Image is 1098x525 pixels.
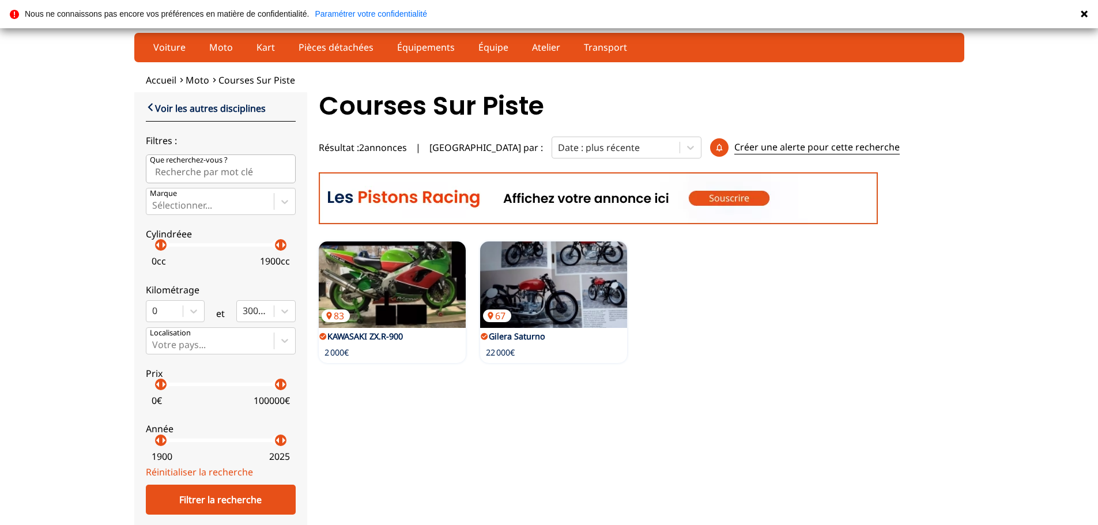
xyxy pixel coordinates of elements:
[150,155,228,165] p: Que recherchez-vous ?
[146,485,296,515] div: Filtrer la recherche
[483,309,511,322] p: 67
[291,37,381,57] a: Pièces détachées
[271,238,285,252] p: arrow_left
[322,309,350,322] p: 83
[390,37,462,57] a: Équipements
[150,328,191,338] p: Localisation
[525,37,568,57] a: Atelier
[146,284,296,296] p: Kilométrage
[471,37,516,57] a: Équipe
[25,10,309,18] p: Nous ne connaissons pas encore vos préférences en matière de confidentialité.
[146,466,253,478] a: Réinitialiser la recherche
[146,422,296,435] p: Année
[327,331,403,342] a: KAWASAKI ZX.R-900
[186,74,209,86] a: Moto
[271,433,285,447] p: arrow_left
[319,241,466,328] img: KAWASAKI ZX.R-900
[202,37,240,57] a: Moto
[146,154,296,183] input: Que recherchez-vous ?
[254,394,290,407] p: 100000 €
[152,394,162,407] p: 0 €
[269,450,290,463] p: 2025
[146,101,266,115] a: Voir les autres disciplines
[319,141,407,154] span: Résultat : 2 annonces
[277,377,290,391] p: arrow_right
[152,255,166,267] p: 0 cc
[489,331,545,342] a: Gilera Saturno
[152,305,154,316] input: 0
[146,228,296,240] p: Cylindréee
[216,307,225,320] p: et
[218,74,295,86] a: Courses sur piste
[734,141,900,154] p: Créer une alerte pour cette recherche
[416,141,421,154] span: |
[260,255,290,267] p: 1900 cc
[319,92,964,120] h1: Courses sur piste
[480,241,627,328] a: Gilera Saturno67
[319,241,466,328] a: KAWASAKI ZX.R-900 83
[576,37,635,57] a: Transport
[271,377,285,391] p: arrow_left
[146,37,193,57] a: Voiture
[157,433,171,447] p: arrow_right
[157,238,171,252] p: arrow_right
[277,433,290,447] p: arrow_right
[325,347,349,358] p: 2 000€
[277,238,290,252] p: arrow_right
[243,305,245,316] input: 300000
[152,339,154,350] input: Votre pays...
[480,241,627,328] img: Gilera Saturno
[146,74,176,86] a: Accueil
[146,367,296,380] p: Prix
[429,141,543,154] p: [GEOGRAPHIC_DATA] par :
[486,347,515,358] p: 22 000€
[249,37,282,57] a: Kart
[315,10,427,18] a: Paramétrer votre confidentialité
[157,377,171,391] p: arrow_right
[151,377,165,391] p: arrow_left
[152,450,172,463] p: 1900
[146,134,296,147] p: Filtres :
[151,238,165,252] p: arrow_left
[151,433,165,447] p: arrow_left
[152,200,154,210] input: MarqueSélectionner...
[150,188,177,199] p: Marque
